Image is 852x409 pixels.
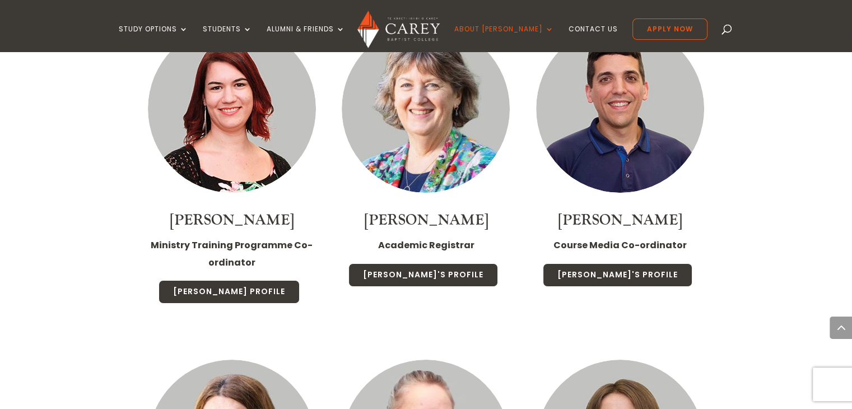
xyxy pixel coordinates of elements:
[119,25,188,52] a: Study Options
[159,280,300,304] a: [PERSON_NAME] Profile
[543,263,692,287] a: [PERSON_NAME]'s Profile
[553,239,687,252] strong: Course Media Co-ordinator
[378,239,474,252] strong: Academic Registrar
[151,239,313,268] strong: Ministry Training Programme Co-ordinator
[364,211,488,230] a: [PERSON_NAME]
[203,25,252,52] a: Students
[558,211,682,230] a: [PERSON_NAME]
[348,263,498,287] a: [PERSON_NAME]'s Profile
[170,211,294,230] a: [PERSON_NAME]
[632,18,707,40] a: Apply Now
[569,25,618,52] a: Contact Us
[267,25,345,52] a: Alumni & Friends
[357,11,440,48] img: Carey Baptist College
[454,25,554,52] a: About [PERSON_NAME]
